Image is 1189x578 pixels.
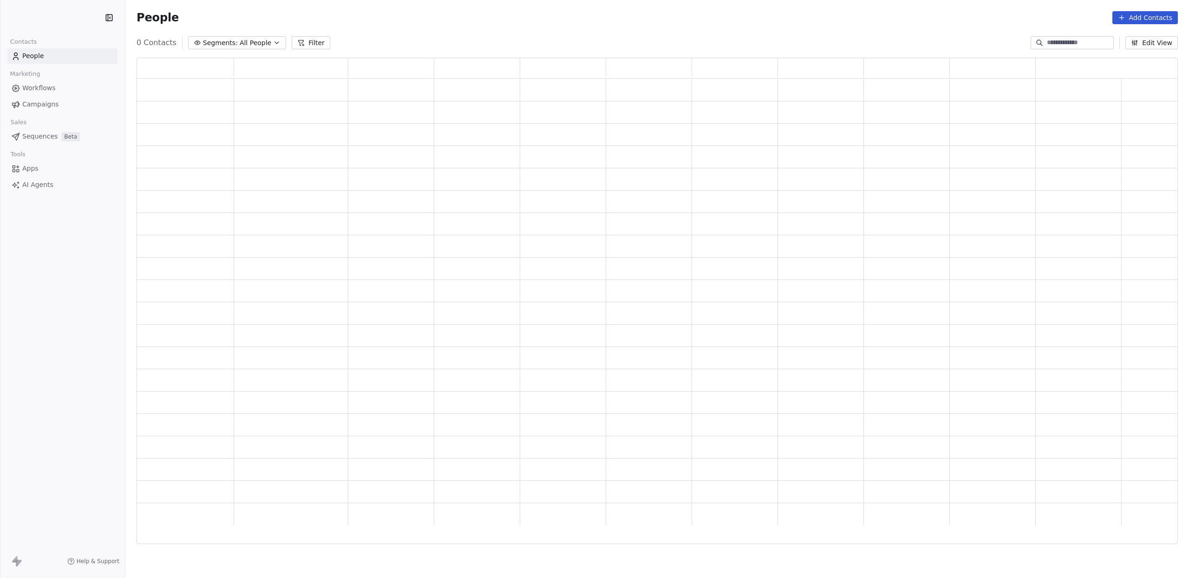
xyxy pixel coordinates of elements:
span: Workflows [22,83,56,93]
a: Help & Support [67,558,119,565]
a: People [7,48,118,64]
span: Campaigns [22,100,59,109]
a: AI Agents [7,177,118,193]
span: 0 Contacts [137,37,176,48]
a: Campaigns [7,97,118,112]
span: Contacts [6,35,41,49]
span: Segments: [203,38,238,48]
a: Apps [7,161,118,176]
span: All People [240,38,271,48]
span: AI Agents [22,180,53,190]
span: Sequences [22,132,58,141]
button: Add Contacts [1112,11,1178,24]
div: grid [137,79,1178,545]
span: Help & Support [77,558,119,565]
a: SequencesBeta [7,129,118,144]
button: Filter [292,36,330,49]
button: Edit View [1125,36,1178,49]
span: Sales [7,115,31,129]
span: Tools [7,147,29,161]
span: Marketing [6,67,44,81]
a: Workflows [7,80,118,96]
span: Beta [61,132,80,141]
span: People [22,51,44,61]
span: Apps [22,164,39,173]
span: People [137,11,179,25]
